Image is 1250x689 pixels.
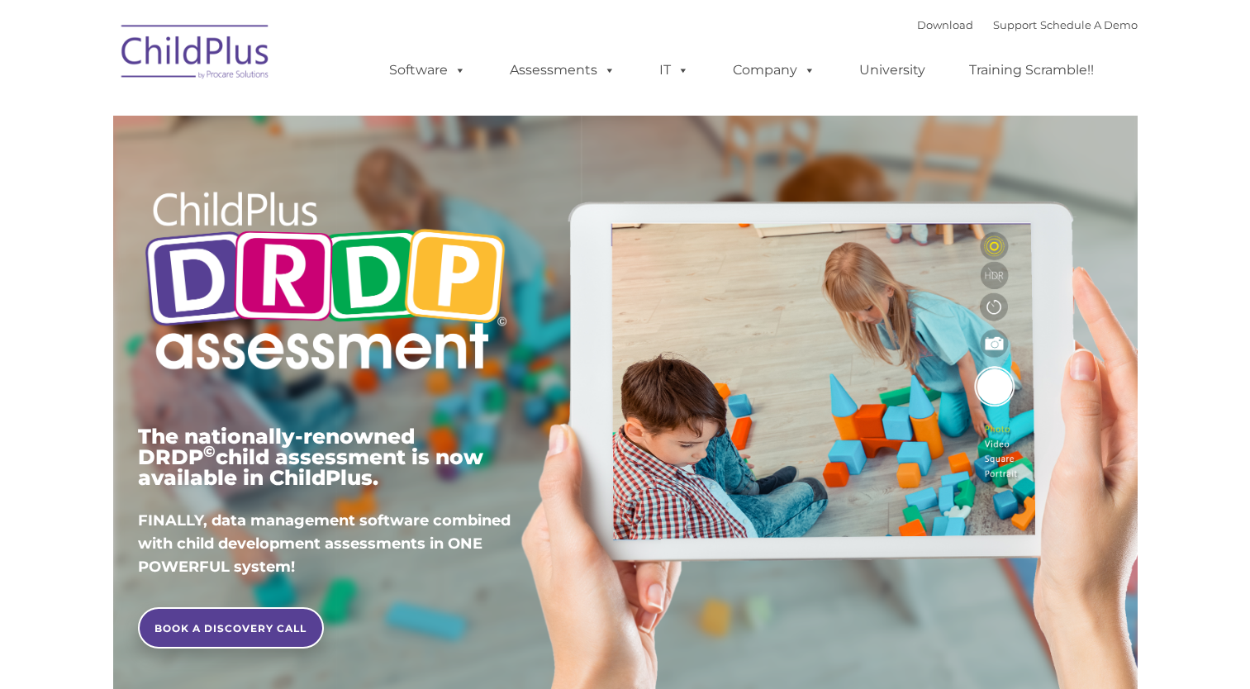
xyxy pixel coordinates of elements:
a: Company [716,54,832,87]
sup: © [203,442,216,461]
a: Assessments [493,54,632,87]
a: BOOK A DISCOVERY CALL [138,607,324,649]
img: Copyright - DRDP Logo Light [138,169,513,397]
a: Schedule A Demo [1040,18,1138,31]
a: University [843,54,942,87]
font: | [917,18,1138,31]
span: The nationally-renowned DRDP child assessment is now available in ChildPlus. [138,424,483,490]
a: Support [993,18,1037,31]
a: Software [373,54,482,87]
a: Download [917,18,973,31]
span: FINALLY, data management software combined with child development assessments in ONE POWERFUL sys... [138,511,511,576]
img: ChildPlus by Procare Solutions [113,13,278,96]
a: Training Scramble!! [953,54,1110,87]
a: IT [643,54,706,87]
